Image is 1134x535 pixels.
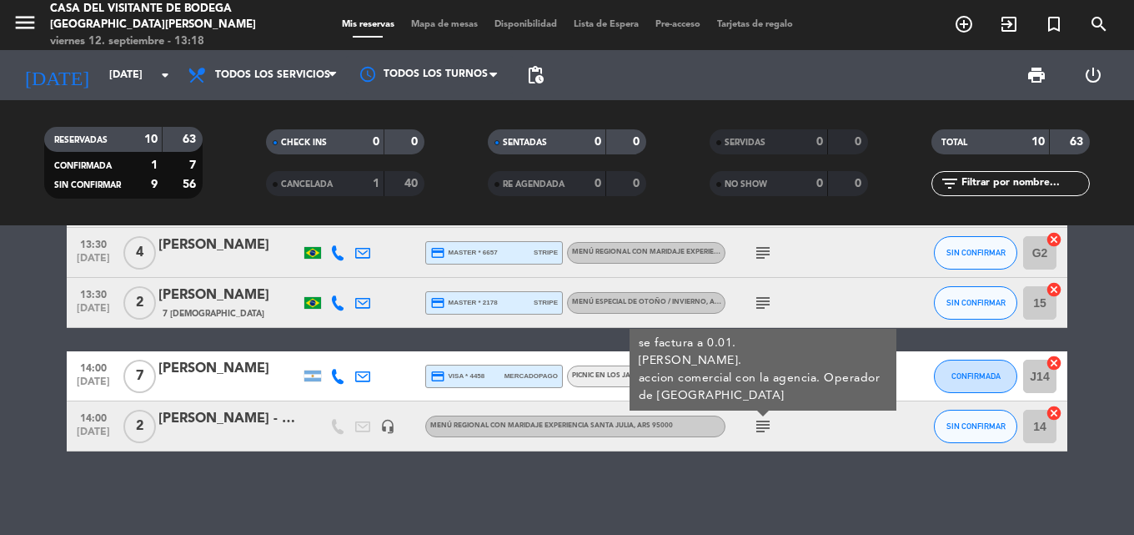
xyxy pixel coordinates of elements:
strong: 0 [816,136,823,148]
i: cancel [1046,355,1062,371]
span: RE AGENDADA [503,180,564,189]
span: 13:30 [73,284,114,303]
strong: 0 [411,136,421,148]
span: SIN CONFIRMAR [946,298,1006,307]
strong: 7 [189,159,199,171]
button: SIN CONFIRMAR [934,410,1017,443]
span: RESERVADAS [54,136,108,144]
i: arrow_drop_down [155,65,175,85]
span: CANCELADA [281,180,333,189]
i: exit_to_app [999,14,1019,34]
i: headset_mic [380,419,395,434]
strong: 1 [151,159,158,171]
div: se factura a 0.01. [PERSON_NAME]. accion comercial con la agencia. Operador de [GEOGRAPHIC_DATA] [639,335,888,405]
span: SERVIDAS [725,139,765,147]
span: 7 [123,360,156,393]
strong: 56 [183,179,199,190]
span: [DATE] [73,376,114,396]
div: viernes 12. septiembre - 13:18 [50,33,271,50]
span: 7 [DEMOGRAPHIC_DATA] [163,307,264,320]
span: CONFIRMADA [54,162,112,170]
button: SIN CONFIRMAR [934,236,1017,270]
span: 13:30 [73,234,114,253]
span: 2 [123,410,156,443]
strong: 40 [404,178,421,189]
span: master * 2178 [430,295,498,310]
span: Menú Regional con maridaje Experiencia Santa Julia [430,422,673,429]
strong: 0 [633,178,643,189]
strong: 0 [595,178,601,189]
i: subject [753,243,773,263]
strong: 0 [855,178,865,189]
span: , ARS 58.000 [706,299,747,305]
strong: 63 [183,134,199,145]
i: credit_card [430,369,445,384]
strong: 9 [151,179,158,190]
i: [DATE] [13,57,101,93]
span: Menú Regional con maridaje Experiencia Santa Julia [572,249,775,255]
div: [PERSON_NAME] [158,235,300,256]
input: Filtrar por nombre... [960,174,1089,193]
span: TOTAL [941,139,967,147]
span: , ARS 95000 [634,422,673,429]
button: CONFIRMADA [934,360,1017,393]
div: Casa del Visitante de Bodega [GEOGRAPHIC_DATA][PERSON_NAME] [50,1,271,33]
button: SIN CONFIRMAR [934,286,1017,320]
span: 2 [123,286,156,320]
span: print [1026,65,1046,85]
strong: 0 [855,136,865,148]
i: subject [753,293,773,313]
span: [DATE] [73,303,114,322]
strong: 0 [373,136,379,148]
div: [PERSON_NAME] [158,358,300,380]
span: Mis reservas [334,20,403,29]
span: stripe [534,247,558,258]
div: LOG OUT [1065,50,1121,100]
strong: 10 [144,134,158,145]
strong: 1 [373,178,379,189]
span: Lista de Espera [565,20,647,29]
span: CHECK INS [281,139,327,147]
i: power_settings_new [1083,65,1103,85]
div: [PERSON_NAME] [158,285,300,306]
span: 4 [123,236,156,270]
span: visa * 4458 [430,369,484,384]
i: filter_list [940,174,960,194]
strong: 0 [633,136,643,148]
span: master * 6657 [430,245,498,260]
span: SIN CONFIRMAR [946,421,1006,431]
i: cancel [1046,405,1062,421]
span: [DATE] [73,253,114,272]
span: Disponibilidad [486,20,565,29]
strong: 0 [816,178,823,189]
i: search [1089,14,1109,34]
div: [PERSON_NAME] - Full Congress [158,408,300,430]
span: Todos los servicios [215,69,330,81]
strong: 0 [595,136,601,148]
i: credit_card [430,245,445,260]
span: SIN CONFIRMAR [54,181,121,189]
span: mercadopago [504,371,558,381]
i: menu [13,10,38,35]
span: NO SHOW [725,180,767,189]
span: 14:00 [73,407,114,426]
span: Pre-acceso [647,20,709,29]
i: subject [753,416,773,437]
span: [DATE] [73,426,114,446]
i: turned_in_not [1044,14,1064,34]
span: CONFIRMADA [951,371,1001,381]
span: 14:00 [73,357,114,376]
i: cancel [1046,231,1062,248]
i: add_circle_outline [954,14,974,34]
span: SENTADAS [503,139,547,147]
strong: 10 [1031,136,1045,148]
span: SIN CONFIRMAR [946,248,1006,257]
span: Tarjetas de regalo [709,20,801,29]
strong: 63 [1070,136,1086,148]
button: menu [13,10,38,41]
span: Picnic en los Jardines [572,372,655,379]
span: stripe [534,297,558,308]
span: pending_actions [525,65,545,85]
i: credit_card [430,295,445,310]
i: cancel [1046,281,1062,298]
